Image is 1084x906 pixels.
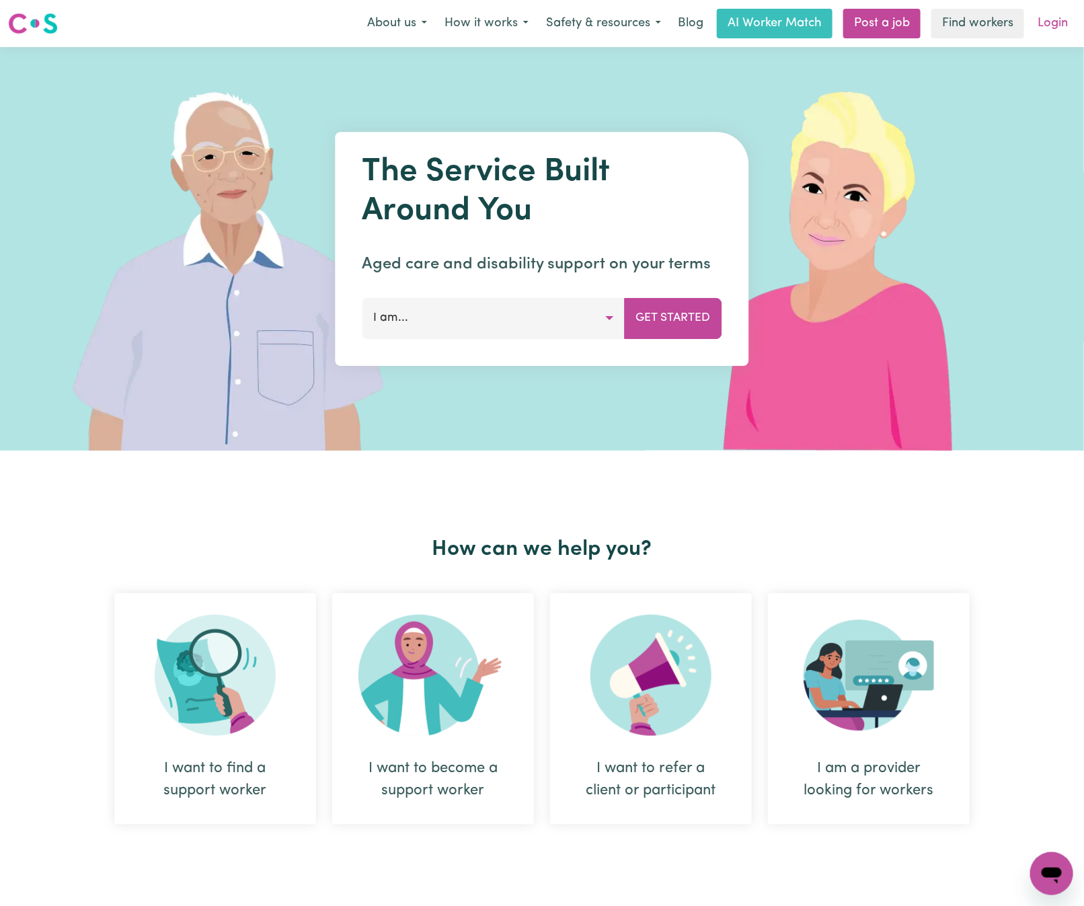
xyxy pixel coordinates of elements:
button: Safety & resources [537,9,670,38]
button: About us [358,9,436,38]
h2: How can we help you? [106,537,978,562]
button: Get Started [625,298,722,338]
img: Become Worker [358,615,508,736]
div: I want to find a support worker [147,757,284,802]
a: Post a job [843,9,921,38]
a: AI Worker Match [717,9,833,38]
img: Search [155,615,276,736]
div: I want to refer a client or participant [550,593,752,825]
div: I am a provider looking for workers [768,593,970,825]
p: Aged care and disability support on your terms [362,252,722,276]
a: Login [1030,9,1076,38]
div: I want to become a support worker [332,593,534,825]
div: I want to refer a client or participant [582,757,720,802]
div: I want to find a support worker [114,593,316,825]
img: Careseekers logo [8,11,58,36]
img: Provider [804,615,934,736]
h1: The Service Built Around You [362,153,722,231]
div: I want to become a support worker [364,757,502,802]
button: I am... [362,298,625,338]
button: How it works [436,9,537,38]
a: Blog [670,9,711,38]
div: I am a provider looking for workers [800,757,937,802]
img: Refer [590,615,711,736]
iframe: Button to launch messaging window [1030,852,1073,895]
a: Careseekers logo [8,8,58,39]
a: Find workers [931,9,1024,38]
